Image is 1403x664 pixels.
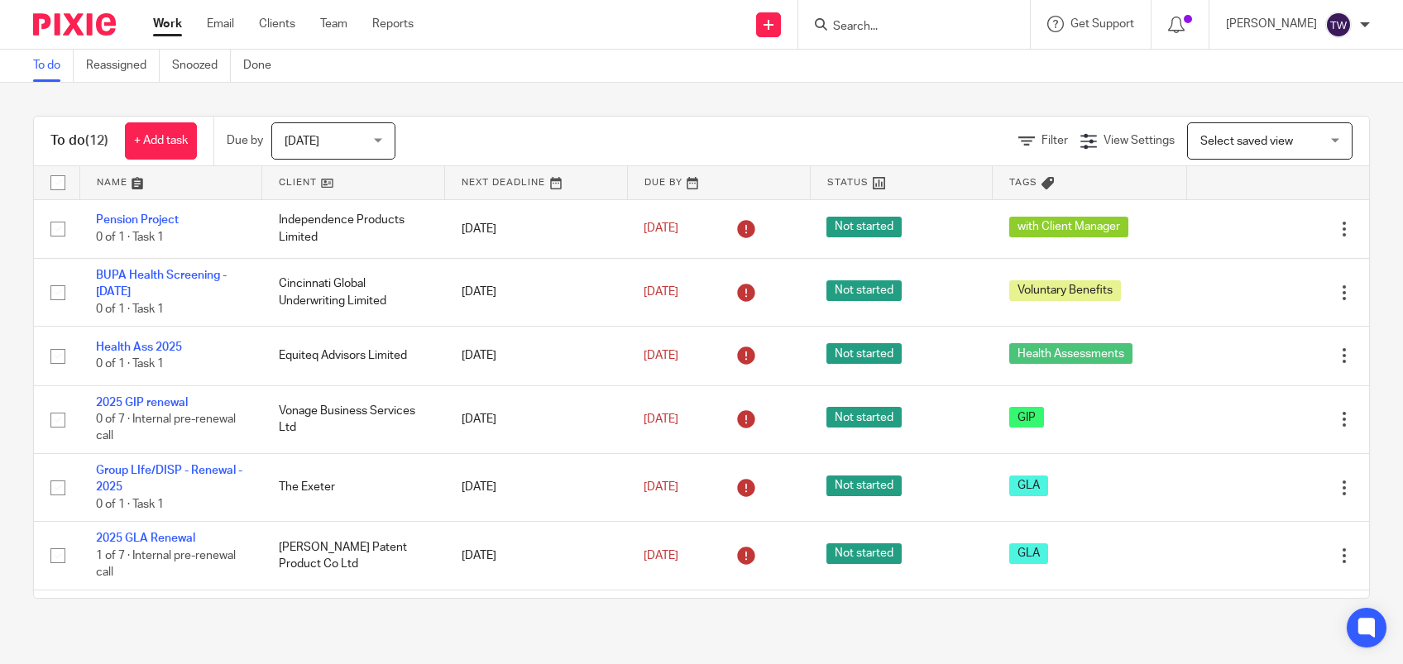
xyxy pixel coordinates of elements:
span: 0 of 7 · Internal pre-renewal call [96,413,236,442]
span: [DATE] [644,481,678,493]
td: [DATE] [445,454,628,522]
span: 0 of 1 · Task 1 [96,499,164,510]
p: [PERSON_NAME] [1226,16,1317,32]
span: (12) [85,134,108,147]
a: Snoozed [172,50,231,82]
span: Filter [1041,135,1068,146]
input: Search [831,20,980,35]
h1: To do [50,132,108,150]
span: [DATE] [644,350,678,361]
td: Equiteq Advisors Limited [262,590,445,657]
img: svg%3E [1325,12,1352,38]
td: Vonage Business Services Ltd [262,385,445,453]
span: 0 of 1 · Task 1 [96,303,164,315]
span: Not started [826,407,902,428]
span: [DATE] [644,223,678,235]
span: [DATE] [644,550,678,561]
td: The Exeter [262,454,445,522]
td: [DATE] [445,327,628,385]
a: Group LIfe/DISP - Renewal - 2025 [96,465,242,493]
span: Tags [1009,178,1037,187]
td: [DATE] [445,522,628,590]
a: BUPA Health Screening - [DATE] [96,270,227,298]
a: Clients [259,16,295,32]
a: Team [320,16,347,32]
span: with Client Manager [1009,217,1128,237]
span: 0 of 1 · Task 1 [96,358,164,370]
a: 2025 GIP renewal [96,397,188,408]
p: Due by [227,132,263,149]
span: [DATE] [644,286,678,298]
span: GLA [1009,543,1048,564]
span: 1 of 7 · Internal pre-renewal call [96,550,236,579]
td: [PERSON_NAME] Patent Product Co Ltd [262,522,445,590]
a: To do [33,50,74,82]
span: Not started [826,217,902,237]
a: Pension Project [96,214,179,226]
td: [DATE] [445,385,628,453]
a: Done [243,50,284,82]
td: Cincinnati Global Underwriting Limited [262,258,445,326]
span: [DATE] [285,136,319,147]
span: Voluntary Benefits [1009,280,1121,301]
td: Equiteq Advisors Limited [262,327,445,385]
a: Email [207,16,234,32]
a: Health Ass 2025 [96,342,182,353]
span: GLA [1009,475,1048,496]
a: Reports [372,16,414,32]
a: 2025 GLA Renewal [96,533,195,544]
td: Independence Products Limited [262,199,445,258]
img: Pixie [33,13,116,36]
span: Not started [826,343,902,364]
span: Select saved view [1200,136,1293,147]
span: 0 of 1 · Task 1 [96,232,164,243]
td: [DATE] [445,590,628,657]
span: Not started [826,543,902,564]
span: Not started [826,280,902,301]
span: Not started [826,475,902,496]
span: Health Assessments [1009,343,1132,364]
span: Get Support [1070,18,1134,30]
a: Reassigned [86,50,160,82]
span: [DATE] [644,413,678,425]
td: [DATE] [445,258,628,326]
span: View Settings [1104,135,1175,146]
a: + Add task [125,122,197,160]
td: [DATE] [445,199,628,258]
span: GIP [1009,407,1044,428]
a: Work [153,16,182,32]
